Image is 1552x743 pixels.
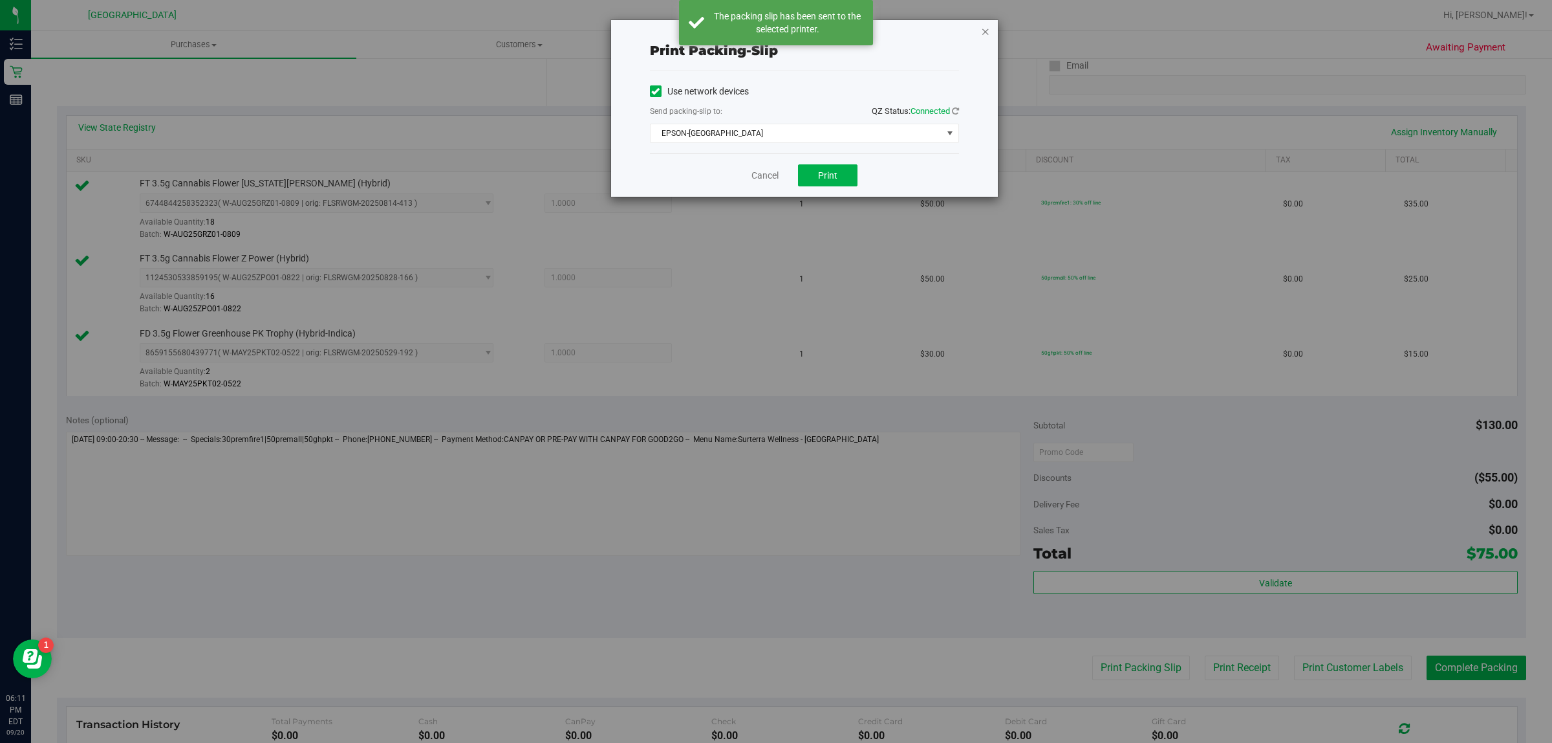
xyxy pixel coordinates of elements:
span: Connected [911,106,950,116]
label: Use network devices [650,85,749,98]
button: Print [798,164,857,186]
iframe: Resource center unread badge [38,638,54,653]
a: Cancel [751,169,779,183]
div: The packing slip has been sent to the selected printer. [711,10,863,36]
span: Print [818,170,837,181]
span: select [942,124,958,142]
span: EPSON-[GEOGRAPHIC_DATA] [651,124,942,142]
label: Send packing-slip to: [650,105,722,117]
iframe: Resource center [13,639,52,678]
span: Print packing-slip [650,43,778,58]
span: QZ Status: [872,106,959,116]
